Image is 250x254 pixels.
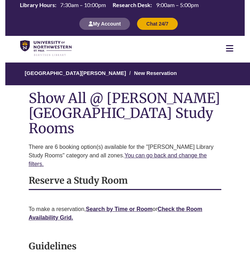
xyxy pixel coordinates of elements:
[29,205,222,222] p: To make a reservation, or
[29,91,222,136] h1: Show All @ [PERSON_NAME][GEOGRAPHIC_DATA] Study Rooms
[17,1,201,10] a: Hours Today
[29,143,222,168] p: There are 6 booking option(s) available for the "[PERSON_NAME] Library Study Rooms" category and ...
[86,206,153,212] a: Search by Time or Room
[156,1,199,8] span: 9:00am – 5:00pm
[17,1,57,9] th: Library Hours:
[29,206,203,221] a: Check the Room Availability Grid.
[29,152,207,167] a: You can go back and change the filters.
[79,18,130,30] button: My Account
[25,70,126,76] a: [GEOGRAPHIC_DATA][PERSON_NAME]
[79,21,130,27] a: My Account
[29,63,222,85] nav: Breadcrumb
[137,18,177,30] button: Chat 24/7
[60,1,106,8] span: 7:30am – 10:00pm
[110,1,153,9] th: Research Desk:
[20,40,72,56] img: UNWSP Library Logo
[137,21,177,27] a: Chat 24/7
[29,175,128,186] strong: Reserve a Study Room
[29,241,76,252] strong: Guidelines
[134,70,177,76] a: New Reservation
